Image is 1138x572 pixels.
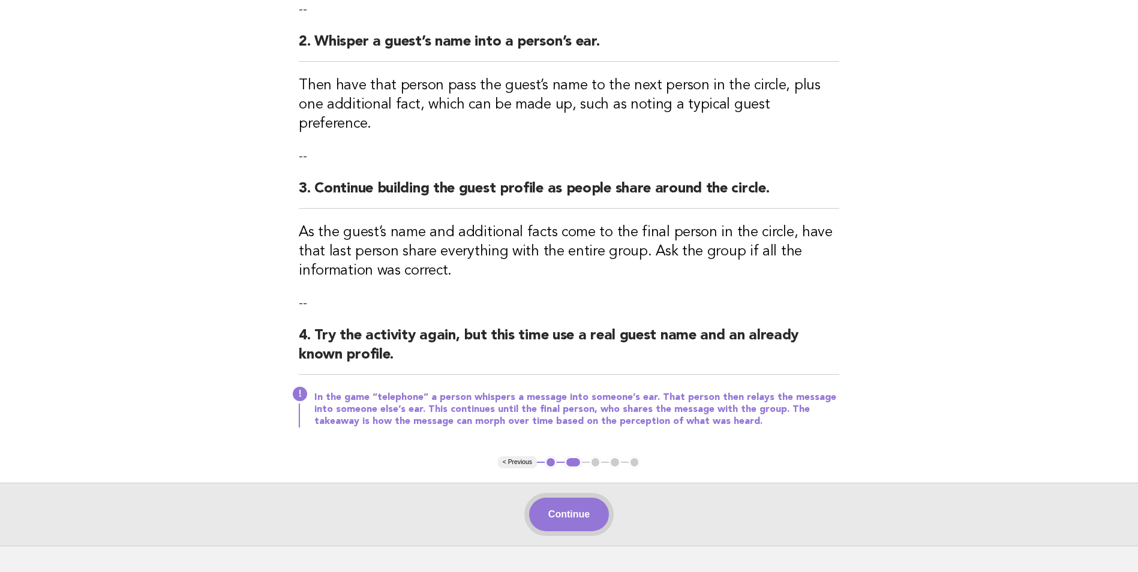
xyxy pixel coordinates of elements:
button: 1 [545,456,557,468]
h2: 3. Continue building the guest profile as people share around the circle. [299,179,839,209]
button: 2 [565,456,582,468]
button: < Previous [498,456,537,468]
h3: Then have that person pass the guest’s name to the next person in the circle, plus one additional... [299,76,839,134]
p: -- [299,295,839,312]
button: Continue [529,498,609,531]
p: In the game “telephone” a person whispers a message into someone’s ear. That person then relays t... [314,392,839,428]
p: -- [299,148,839,165]
p: -- [299,1,839,18]
h2: 4. Try the activity again, but this time use a real guest name and an already known profile. [299,326,839,375]
h3: As the guest’s name and additional facts come to the final person in the circle, have that last p... [299,223,839,281]
h2: 2. Whisper a guest’s name into a person’s ear. [299,32,839,62]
